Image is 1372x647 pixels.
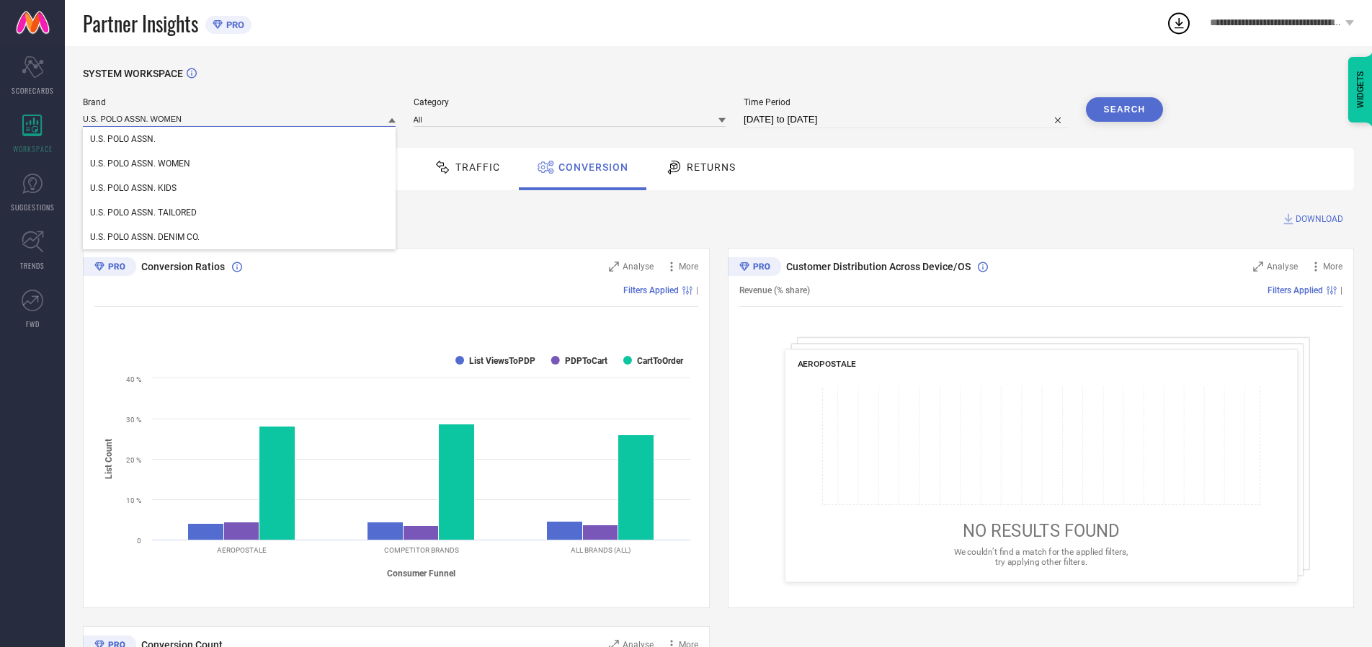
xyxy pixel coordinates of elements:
tspan: Consumer Funnel [387,568,455,579]
span: Partner Insights [83,9,198,38]
text: 30 % [126,416,141,424]
span: WORKSPACE [13,143,53,154]
svg: Zoom [609,262,619,272]
span: SUGGESTIONS [11,202,55,213]
div: U.S. POLO ASSN. TAILORED [83,200,396,225]
span: U.S. POLO ASSN. TAILORED [90,208,197,218]
text: CartToOrder [637,356,684,366]
div: Premium [83,257,136,279]
div: Premium [728,257,781,279]
text: 40 % [126,375,141,383]
span: More [1323,262,1342,272]
span: SYSTEM WORKSPACE [83,68,183,79]
span: Revenue (% share) [739,285,810,295]
span: We couldn’t find a match for the applied filters, try applying other filters. [953,547,1128,566]
span: TRENDS [20,260,45,271]
div: U.S. POLO ASSN. DENIM CO. [83,225,396,249]
tspan: List Count [104,439,114,479]
span: Traffic [455,161,500,173]
span: | [1340,285,1342,295]
text: 20 % [126,456,141,464]
span: U.S. POLO ASSN. [90,134,156,144]
text: AEROPOSTALE [217,546,267,554]
div: U.S. POLO ASSN. [83,127,396,151]
span: AEROPOSTALE [797,359,856,369]
button: Search [1086,97,1164,122]
span: More [679,262,698,272]
div: Open download list [1166,10,1192,36]
div: U.S. POLO ASSN. KIDS [83,176,396,200]
span: FWD [26,318,40,329]
text: List ViewsToPDP [469,356,535,366]
span: Conversion Ratios [141,261,225,272]
svg: Zoom [1253,262,1263,272]
span: Analyse [623,262,654,272]
span: Returns [687,161,736,173]
span: U.S. POLO ASSN. WOMEN [90,159,190,169]
text: 10 % [126,496,141,504]
span: Analyse [1267,262,1298,272]
span: Brand [83,97,396,107]
span: Conversion [558,161,628,173]
text: ALL BRANDS (ALL) [571,546,631,554]
span: Filters Applied [1268,285,1323,295]
span: U.S. POLO ASSN. DENIM CO. [90,232,200,242]
input: Select time period [744,111,1068,128]
text: COMPETITOR BRANDS [384,546,459,554]
div: U.S. POLO ASSN. WOMEN [83,151,396,176]
span: SCORECARDS [12,85,54,96]
span: Filters Applied [623,285,679,295]
span: Time Period [744,97,1068,107]
span: Category [414,97,726,107]
text: 0 [137,537,141,545]
text: PDPToCart [565,356,607,366]
span: | [696,285,698,295]
span: Customer Distribution Across Device/OS [786,261,971,272]
span: NO RESULTS FOUND [962,521,1119,541]
span: U.S. POLO ASSN. KIDS [90,183,177,193]
span: PRO [223,19,244,30]
span: DOWNLOAD [1296,212,1343,226]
